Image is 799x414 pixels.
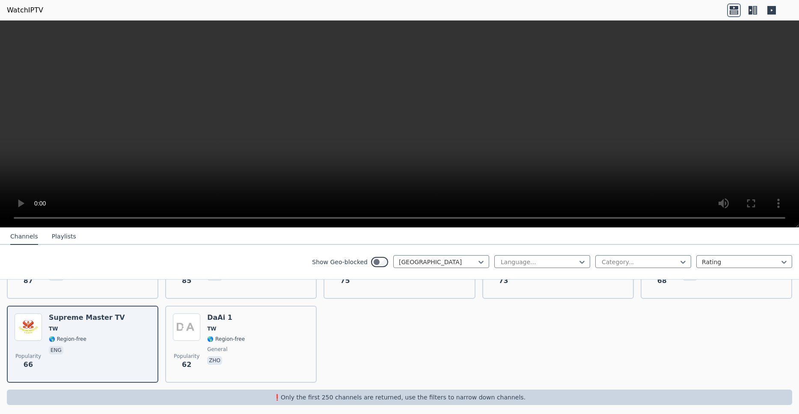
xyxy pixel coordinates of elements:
span: general [207,346,227,353]
h6: DaAi 1 [207,313,245,322]
span: TW [207,325,216,332]
span: 73 [499,276,508,286]
img: DaAi 1 [173,313,200,341]
span: 85 [182,276,191,286]
span: 66 [24,360,33,370]
span: 87 [24,276,33,286]
label: Show Geo-blocked [312,258,368,266]
p: eng [49,346,63,354]
button: Channels [10,229,38,245]
p: zho [207,356,222,365]
span: 🌎 Region-free [207,336,245,343]
span: TW [49,325,58,332]
h6: Supreme Master TV [49,313,125,322]
span: 75 [340,276,350,286]
span: Popularity [15,353,41,360]
span: Popularity [174,353,199,360]
span: 68 [657,276,667,286]
span: 62 [182,360,191,370]
p: ❗️Only the first 250 channels are returned, use the filters to narrow down channels. [10,393,789,402]
span: 🌎 Region-free [49,336,86,343]
button: Playlists [52,229,76,245]
a: WatchIPTV [7,5,43,15]
img: Supreme Master TV [15,313,42,341]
